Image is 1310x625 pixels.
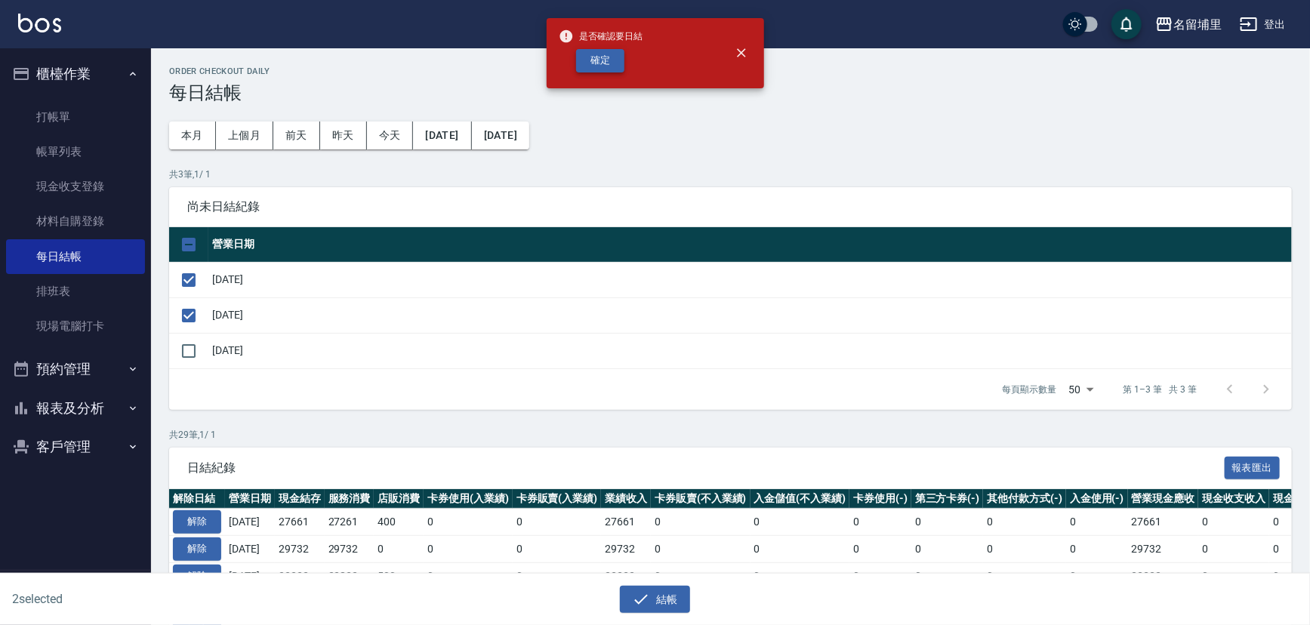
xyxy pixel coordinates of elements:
[1063,369,1099,410] div: 50
[911,489,984,509] th: 第三方卡券(-)
[1066,509,1128,536] td: 0
[911,536,984,563] td: 0
[6,427,145,466] button: 客戶管理
[620,586,690,614] button: 結帳
[651,509,751,536] td: 0
[513,509,602,536] td: 0
[325,489,375,509] th: 服務消費
[208,333,1292,368] td: [DATE]
[725,36,758,69] button: close
[325,509,375,536] td: 27261
[169,66,1292,76] h2: Order checkout daily
[849,509,911,536] td: 0
[169,168,1292,181] p: 共 3 筆, 1 / 1
[651,562,751,590] td: 0
[576,49,624,72] button: 確定
[601,536,651,563] td: 29732
[225,489,275,509] th: 營業日期
[169,428,1292,442] p: 共 29 筆, 1 / 1
[601,509,651,536] td: 27661
[472,122,529,149] button: [DATE]
[601,489,651,509] th: 業績收入
[169,82,1292,103] h3: 每日結帳
[374,489,424,509] th: 店販消費
[275,562,325,590] td: 23332
[367,122,414,149] button: 今天
[1128,562,1199,590] td: 23332
[320,122,367,149] button: 昨天
[325,536,375,563] td: 29732
[18,14,61,32] img: Logo
[374,562,424,590] td: 500
[1198,509,1269,536] td: 0
[983,562,1066,590] td: 0
[849,562,911,590] td: 0
[12,590,325,608] h6: 2 selected
[225,562,275,590] td: [DATE]
[187,199,1274,214] span: 尚未日結紀錄
[1198,489,1269,509] th: 現金收支收入
[1128,536,1199,563] td: 29732
[1234,11,1292,38] button: 登出
[225,509,275,536] td: [DATE]
[325,562,375,590] td: 22832
[1198,536,1269,563] td: 0
[849,536,911,563] td: 0
[1124,383,1197,396] p: 第 1–3 筆 共 3 筆
[513,536,602,563] td: 0
[424,536,513,563] td: 0
[169,489,225,509] th: 解除日結
[651,536,751,563] td: 0
[1225,457,1281,480] button: 報表匯出
[1066,562,1128,590] td: 0
[6,169,145,204] a: 現金收支登錄
[1128,489,1199,509] th: 營業現金應收
[849,489,911,509] th: 卡券使用(-)
[1066,536,1128,563] td: 0
[275,536,325,563] td: 29732
[173,565,221,588] button: 解除
[424,562,513,590] td: 0
[1111,9,1142,39] button: save
[751,562,850,590] td: 0
[1003,383,1057,396] p: 每頁顯示數量
[1066,489,1128,509] th: 入金使用(-)
[273,122,320,149] button: 前天
[601,562,651,590] td: 23332
[225,536,275,563] td: [DATE]
[651,489,751,509] th: 卡券販賣(不入業績)
[513,489,602,509] th: 卡券販賣(入業績)
[173,510,221,534] button: 解除
[6,204,145,239] a: 材料自購登錄
[424,509,513,536] td: 0
[6,239,145,274] a: 每日結帳
[751,509,850,536] td: 0
[983,536,1066,563] td: 0
[187,460,1225,476] span: 日結紀錄
[751,536,850,563] td: 0
[6,349,145,389] button: 預約管理
[6,100,145,134] a: 打帳單
[6,274,145,309] a: 排班表
[6,134,145,169] a: 帳單列表
[1149,9,1228,40] button: 名留埔里
[911,562,984,590] td: 0
[216,122,273,149] button: 上個月
[751,489,850,509] th: 入金儲值(不入業績)
[374,509,424,536] td: 400
[275,489,325,509] th: 現金結存
[208,297,1292,333] td: [DATE]
[1225,460,1281,474] a: 報表匯出
[6,309,145,343] a: 現場電腦打卡
[424,489,513,509] th: 卡券使用(入業績)
[983,509,1066,536] td: 0
[6,389,145,428] button: 報表及分析
[6,54,145,94] button: 櫃檯作業
[208,262,1292,297] td: [DATE]
[169,122,216,149] button: 本月
[1128,509,1199,536] td: 27661
[1173,15,1222,34] div: 名留埔里
[1198,562,1269,590] td: 0
[559,29,643,44] span: 是否確認要日結
[208,227,1292,263] th: 營業日期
